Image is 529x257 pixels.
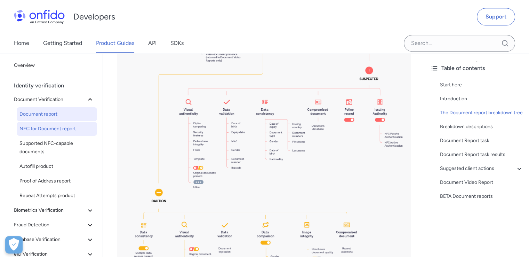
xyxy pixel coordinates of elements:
button: Fraud Detection [11,218,97,232]
button: Open Preferences [5,236,23,254]
a: Getting Started [43,33,82,53]
span: Biometrics Verification [14,206,86,215]
span: NFC for Document report [19,125,94,133]
span: Database Verification [14,235,86,244]
button: Document Verification [11,93,97,107]
a: BETA Document reports [440,192,523,201]
a: Autofill product [17,159,97,173]
a: Document Report task results [440,150,523,159]
a: The Document report breakdown tree [440,109,523,117]
a: Product Guides [96,33,134,53]
a: Suggested client actions [440,164,523,173]
input: Onfido search input field [404,35,515,52]
a: API [148,33,157,53]
img: Onfido Logo [14,10,65,24]
button: Biometrics Verification [11,203,97,217]
a: Start here [440,81,523,89]
span: Repeat Attempts product [19,192,94,200]
a: Support [477,8,515,25]
a: Home [14,33,29,53]
a: Supported NFC-capable documents [17,137,97,159]
button: Database Verification [11,233,97,247]
a: Breakdown descriptions [440,123,523,131]
a: SDKs [170,33,184,53]
a: Document Video Report [440,178,523,187]
span: Supported NFC-capable documents [19,139,94,156]
span: Proof of Address report [19,177,94,185]
a: Overview [11,59,97,72]
span: Overview [14,61,94,70]
a: Document report [17,107,97,121]
a: Repeat Attempts product [17,189,97,203]
h1: Developers [73,11,115,22]
a: Document Report task [440,137,523,145]
span: Document report [19,110,94,118]
span: Autofill product [19,162,94,171]
a: Introduction [440,95,523,103]
span: Document Verification [14,95,86,104]
div: Table of contents [430,64,523,72]
span: Fraud Detection [14,221,86,229]
a: Proof of Address report [17,174,97,188]
a: NFC for Document report [17,122,97,136]
div: Identity verification [14,79,100,93]
div: Cookie Preferences [5,236,23,254]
